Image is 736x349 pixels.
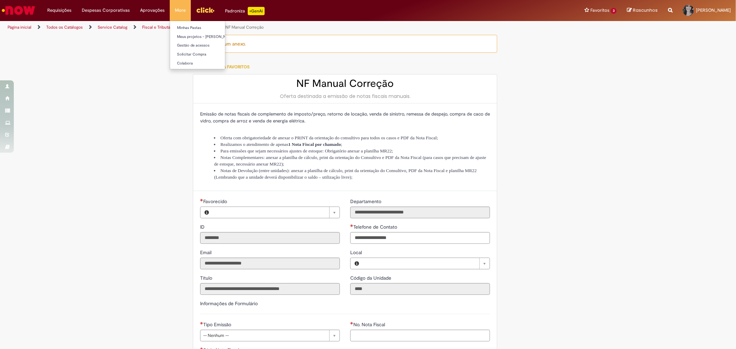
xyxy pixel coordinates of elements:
[350,275,393,281] label: Somente leitura - Código da Unidade
[353,321,386,328] span: No. Nota Fiscal
[47,7,71,14] span: Requisições
[5,21,485,34] ul: Trilhas de página
[1,3,36,17] img: ServiceNow
[170,21,225,69] ul: More
[170,51,246,58] a: Solicitar Compra
[203,330,326,341] span: -- Nenhum --
[175,7,186,14] span: More
[200,232,340,244] input: ID
[350,283,490,295] input: Código da Unidade
[633,7,658,13] span: Rascunhos
[611,8,617,14] span: 3
[288,142,341,147] strong: 1 Nota Fiscal por chamado
[248,7,265,15] p: +GenAi
[350,249,363,256] span: Local
[170,33,246,41] a: Meus projetos - [PERSON_NAME]
[200,207,213,218] button: Favorecido, Visualizar este registro
[170,42,246,49] a: Gestão de acessos
[220,142,342,147] span: Realizamos o atendimento de apenas ;
[46,24,83,30] a: Todos os Catálogos
[170,24,246,32] a: Minhas Pastas
[350,207,490,218] input: Departamento
[203,198,228,205] span: Necessários - Favorecido
[8,24,31,30] a: Página inicial
[200,258,340,269] input: Email
[363,258,490,269] a: Limpar campo Local
[98,24,127,30] a: Service Catalog
[350,232,490,244] input: Telefone de Contato
[350,330,490,341] input: No. Nota Fiscal
[200,322,203,325] span: Necessários
[142,24,175,30] a: Fiscal e Tributário
[200,199,203,201] span: Necessários
[200,223,206,230] label: Somente leitura - ID
[590,7,609,14] span: Favoritos
[196,5,215,15] img: click_logo_yellow_360x200.png
[200,249,213,256] label: Somente leitura - Email
[225,7,265,15] div: Padroniza
[82,7,130,14] span: Despesas Corporativas
[214,155,486,167] span: Notas Complementares: anexar a planilha de cálculo, print da orientação do Consultivo e PDF da No...
[350,322,353,325] span: Necessários
[220,135,438,140] span: Oferta com obrigatoriedade de anexar o PRINT da orientação do consultivo para todos os casos e PD...
[203,321,233,328] span: Tipo Emissão
[200,93,490,100] div: Oferta destinada a emissão de notas fiscais manuais.
[627,7,658,14] a: Rascunhos
[200,300,258,307] label: Informações de Formulário
[225,24,264,30] a: NF Manual Correção
[213,207,340,218] a: Limpar campo Favorecido
[200,64,249,70] span: Adicionar a Favoritos
[170,60,246,67] a: Colabora
[350,198,383,205] label: Somente leitura - Departamento
[220,148,393,153] span: Para emissões que sejam necessários ajustes de estoque: Obrigatório anexar a planilha MR22;
[200,275,214,281] label: Somente leitura - Título
[193,35,497,53] div: Obrigatório um anexo.
[350,224,353,227] span: Obrigatório Preenchido
[200,78,490,89] h2: NF Manual Correção
[200,111,490,124] span: Emissão de notas fiscais de complemento de imposto/preço, retorno de locação, venda de sinistro, ...
[214,168,477,180] span: Notas de Devolução (entre unidades): anexar a planilha de cálculo, print da orientação do Consult...
[353,224,399,230] span: Telefone de Contato
[351,258,363,269] button: Local, Visualizar este registro
[140,7,165,14] span: Aprovações
[696,7,731,13] span: [PERSON_NAME]
[200,283,340,295] input: Título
